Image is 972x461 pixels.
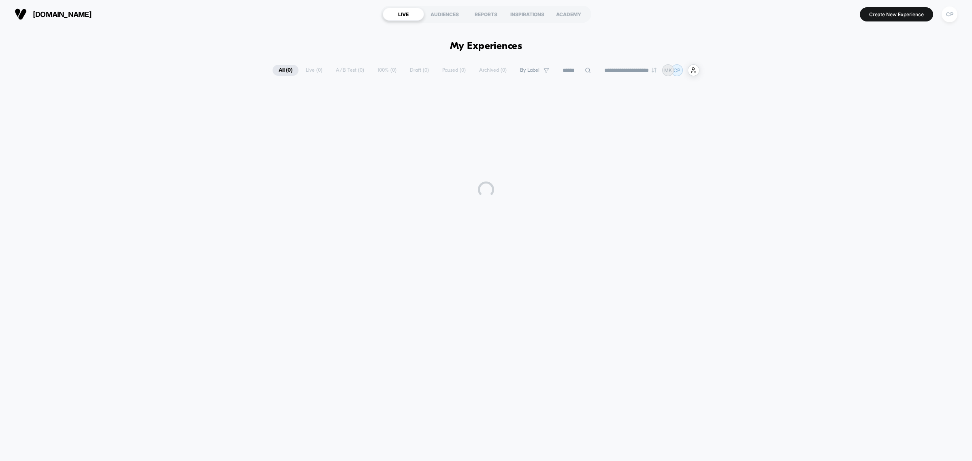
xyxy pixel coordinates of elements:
p: MK [664,67,672,73]
span: [DOMAIN_NAME] [33,10,92,19]
span: All ( 0 ) [273,65,298,76]
div: REPORTS [465,8,507,21]
button: [DOMAIN_NAME] [12,8,94,21]
div: LIVE [383,8,424,21]
img: end [652,68,657,73]
img: Visually logo [15,8,27,20]
h1: My Experiences [450,41,522,52]
p: CP [674,67,680,73]
div: CP [942,6,957,22]
button: Create New Experience [860,7,933,21]
div: AUDIENCES [424,8,465,21]
div: INSPIRATIONS [507,8,548,21]
div: ACADEMY [548,8,589,21]
button: CP [939,6,960,23]
span: By Label [520,67,539,73]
